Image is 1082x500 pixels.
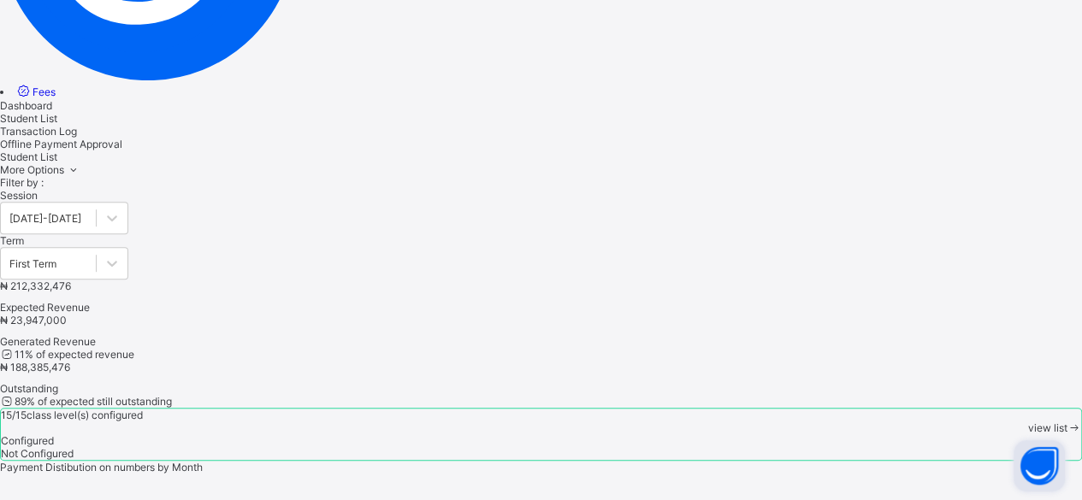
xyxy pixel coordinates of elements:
[1,409,12,421] span: 15
[9,211,81,224] div: [DATE]-[DATE]
[1,434,54,447] span: Configured
[15,85,56,98] a: Fees
[1027,421,1067,434] span: view list
[33,85,56,98] span: Fees
[9,256,56,269] div: First Term
[1014,440,1065,491] button: Open asap
[1,447,74,460] span: Not Configured
[172,461,203,474] span: Month
[12,409,143,421] span: / 15 class level(s) configured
